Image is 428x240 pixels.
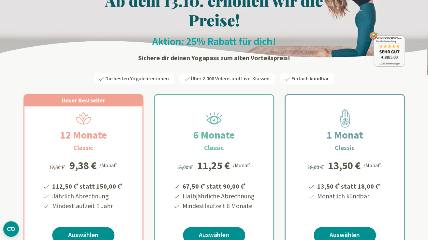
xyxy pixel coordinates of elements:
[51,191,124,201] li: Jährlich Abrechnung
[105,75,169,82] span: Die besten Yogalehrer:innen
[138,54,290,62] strong: Sichere dir deinen Yogapass zum alten Vorteilspreis!
[233,160,251,169] div: /Monat
[177,164,194,170] span: 15,00 €
[328,160,361,171] div: 13,50 €
[51,201,124,211] li: Mindestlaufzeit 1 Jahr
[51,180,124,191] li: 112,50 € statt 150,00 €
[311,127,378,143] h2: 1 Monat
[23,35,405,48] h2: Aktion: 25% Rabatt für dich!
[3,221,19,237] button: CMP-Widget öffnen
[197,160,230,171] div: 11,25 €
[204,143,224,153] h3: Classic
[99,160,118,169] div: /Monat
[178,127,250,143] h2: 6 Monate
[307,164,325,170] span: 18,00 €
[363,160,382,169] div: /Monat
[291,75,329,82] span: Einfach kündbar
[69,160,97,171] div: 9,38 €
[182,191,255,201] li: Halbjährliche Abrechnung
[182,180,255,191] li: 67,50 € statt 90,00 €
[73,143,93,153] h3: Classic
[49,164,66,170] span: 12,50 €
[44,127,123,143] h2: 12 Monate
[369,32,405,67] img: ausgezeichnet_badge.png
[62,97,105,104] span: Unser Bestseller
[316,180,381,191] li: 13,50 € statt 18,00 €
[316,191,381,201] li: Monatlich kündbar
[335,143,355,153] h3: Classic
[182,201,255,211] li: Mindestlaufzeit 6 Monate
[191,75,270,82] span: Über 2.000 Videos und Live-Klassen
